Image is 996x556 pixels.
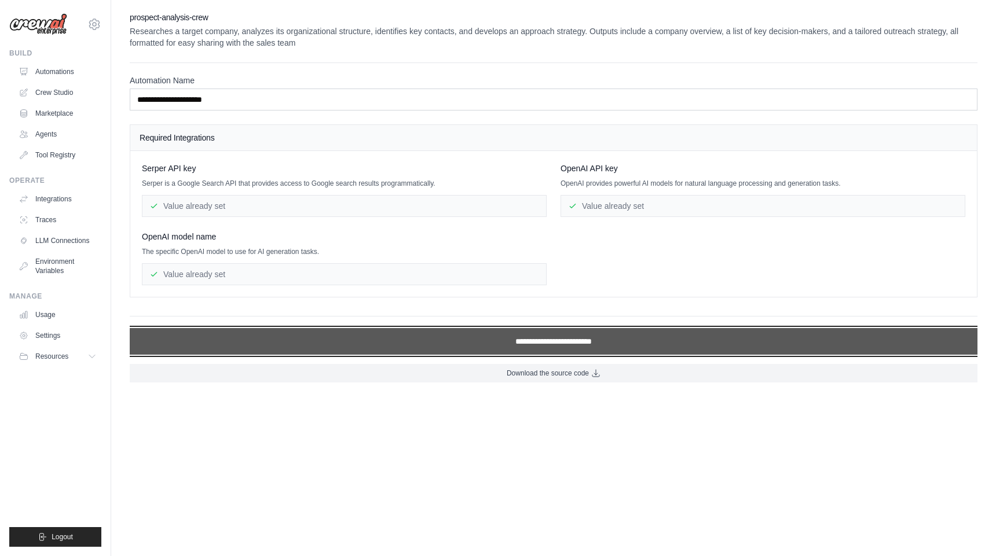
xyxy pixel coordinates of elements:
span: Serper API key [142,163,196,174]
span: Download the source code [507,369,589,378]
a: Marketplace [14,104,101,123]
button: Resources [14,347,101,366]
a: Integrations [14,190,101,208]
p: OpenAI provides powerful AI models for natural language processing and generation tasks. [561,179,965,188]
a: Settings [14,326,101,345]
a: Usage [14,305,101,324]
h4: Required Integrations [140,132,968,143]
iframe: Chat Widget [938,500,996,556]
a: LLM Connections [14,231,101,250]
span: Logout [52,532,73,542]
a: Download the source code [130,364,977,382]
div: Value already set [142,263,547,285]
p: Researches a target company, analyzes its organizational structure, identifies key contacts, and ... [130,25,977,49]
span: OpenAI model name [142,231,216,242]
a: Tool Registry [14,146,101,164]
a: Environment Variables [14,252,101,280]
h2: prospect-analysis-crew [130,12,977,23]
div: Value already set [142,195,547,217]
span: Resources [35,352,68,361]
div: Value already set [561,195,965,217]
a: Automations [14,62,101,81]
span: OpenAI API key [561,163,618,174]
div: Build [9,49,101,58]
img: Logo [9,13,67,35]
a: Crew Studio [14,83,101,102]
a: Agents [14,125,101,143]
label: Automation Name [130,75,977,86]
a: Traces [14,211,101,229]
div: Operate [9,176,101,185]
div: Manage [9,292,101,301]
p: Serper is a Google Search API that provides access to Google search results programmatically. [142,179,547,188]
p: The specific OpenAI model to use for AI generation tasks. [142,247,547,256]
button: Logout [9,527,101,547]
